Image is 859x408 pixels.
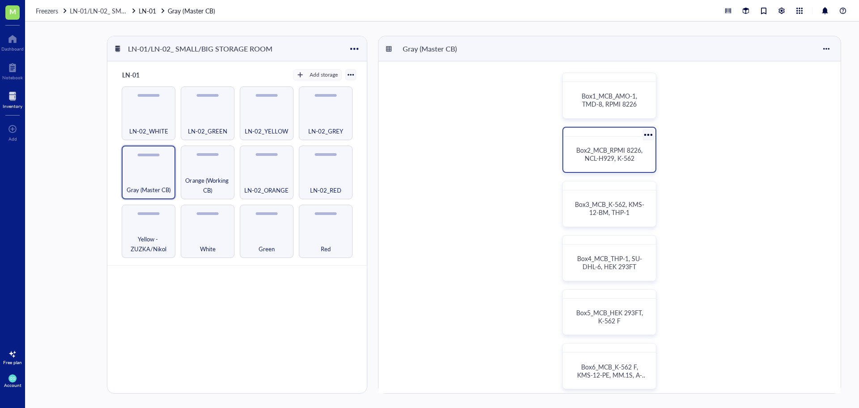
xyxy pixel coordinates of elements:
span: Box3_MCB_K-562, KMS-12-BM, THP-1 [575,200,644,217]
div: LN-01 [118,69,172,81]
a: LN-01/LN-02_ SMALL/BIG STORAGE ROOM [70,6,137,16]
span: Box5_MCB_HEK 293FT, K-562 F [576,308,645,325]
span: LN-02_RED [310,185,341,195]
div: Free plan [3,360,22,365]
div: Gray (Master CB) [399,41,461,56]
button: Add storage [293,69,342,80]
span: LN-02_ORANGE [244,185,289,195]
span: Box6_MCB_K-562 F, KMS-12-PE, MM.1S, A-375 [577,362,647,387]
a: Notebook [2,60,23,80]
div: Account [4,382,21,388]
span: White [200,244,216,254]
span: LN-02_YELLOW [245,126,288,136]
span: Box1_MCB_AMO-1, TMD-8, RPMI 8226 [582,91,639,108]
a: Freezers [36,6,68,16]
span: Freezers [36,6,58,15]
div: Inventory [3,103,22,109]
div: LN-01/LN-02_ SMALL/BIG STORAGE ROOM [124,41,276,56]
span: Green [259,244,275,254]
span: Box4_MCB_THP-1, SU-DHL-6, HEK 293FT [577,254,642,271]
div: Add [9,136,17,142]
span: Gray (Master CB) [127,185,170,195]
span: Box2_MCB_RPMI 8226, NCL-H929, K-562 [576,146,644,163]
div: Notebook [2,75,23,80]
span: Orange (Working CB) [185,176,230,195]
a: Dashboard [1,32,24,52]
a: Inventory [3,89,22,109]
span: LN-02_GREY [308,126,343,136]
span: LN-01/LN-02_ SMALL/BIG STORAGE ROOM [70,6,196,15]
span: M [9,6,16,17]
span: LN-02_GREEN [188,126,227,136]
div: Dashboard [1,46,24,52]
span: LN-02_WHITE [129,126,168,136]
span: Red [321,244,331,254]
span: DG [10,377,15,380]
span: Yellow - ZUZKA/Nikol [126,234,171,254]
div: Add storage [310,71,338,79]
a: LN-01Gray (Master CB) [139,6,217,16]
